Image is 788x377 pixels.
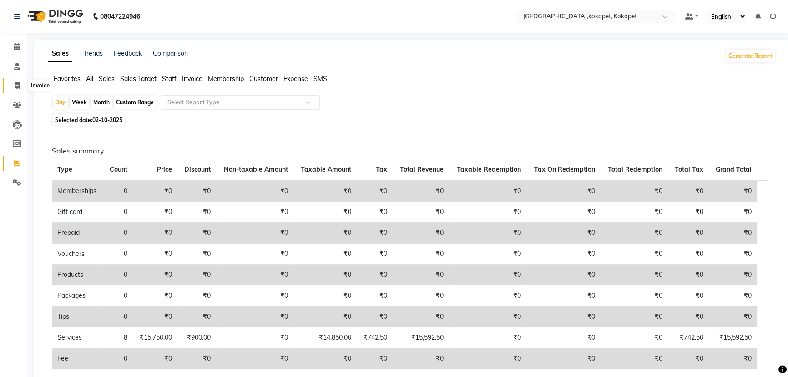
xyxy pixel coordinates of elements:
[301,165,351,173] span: Taxable Amount
[177,306,216,327] td: ₹0
[668,223,709,244] td: ₹0
[449,223,526,244] td: ₹0
[177,244,216,265] td: ₹0
[114,49,142,57] a: Feedback
[668,306,709,327] td: ₹0
[52,285,103,306] td: Packages
[357,265,392,285] td: ₹0
[52,327,103,348] td: Services
[110,165,127,173] span: Count
[357,223,392,244] td: ₹0
[83,49,103,57] a: Trends
[103,285,133,306] td: 0
[133,265,177,285] td: ₹0
[709,202,757,223] td: ₹0
[182,75,202,83] span: Invoice
[91,96,112,109] div: Month
[357,285,392,306] td: ₹0
[393,306,449,327] td: ₹0
[393,202,449,223] td: ₹0
[449,202,526,223] td: ₹0
[86,75,93,83] span: All
[449,348,526,369] td: ₹0
[608,165,662,173] span: Total Redemption
[177,348,216,369] td: ₹0
[216,306,293,327] td: ₹0
[709,180,757,202] td: ₹0
[716,165,752,173] span: Grand Total
[216,348,293,369] td: ₹0
[293,202,357,223] td: ₹0
[184,165,211,173] span: Discount
[133,202,177,223] td: ₹0
[92,117,122,123] span: 02-10-2025
[726,50,775,62] button: Generate Report
[293,327,357,348] td: ₹14,850.00
[293,285,357,306] td: ₹0
[357,327,392,348] td: ₹742.50
[293,244,357,265] td: ₹0
[103,306,133,327] td: 0
[249,75,278,83] span: Customer
[357,306,392,327] td: ₹0
[216,327,293,348] td: ₹0
[100,4,140,29] b: 08047224946
[53,96,68,109] div: Day
[526,223,601,244] td: ₹0
[668,244,709,265] td: ₹0
[526,285,601,306] td: ₹0
[601,348,668,369] td: ₹0
[177,285,216,306] td: ₹0
[103,265,133,285] td: 0
[393,265,449,285] td: ₹0
[601,306,668,327] td: ₹0
[293,265,357,285] td: ₹0
[526,244,601,265] td: ₹0
[449,327,526,348] td: ₹0
[601,285,668,306] td: ₹0
[216,202,293,223] td: ₹0
[393,285,449,306] td: ₹0
[103,223,133,244] td: 0
[668,180,709,202] td: ₹0
[526,265,601,285] td: ₹0
[668,348,709,369] td: ₹0
[668,202,709,223] td: ₹0
[57,165,72,173] span: Type
[709,244,757,265] td: ₹0
[393,244,449,265] td: ₹0
[103,327,133,348] td: 8
[357,348,392,369] td: ₹0
[668,265,709,285] td: ₹0
[224,165,288,173] span: Non-taxable Amount
[52,202,103,223] td: Gift card
[668,327,709,348] td: ₹742.50
[177,223,216,244] td: ₹0
[216,285,293,306] td: ₹0
[177,202,216,223] td: ₹0
[99,75,115,83] span: Sales
[526,306,601,327] td: ₹0
[293,223,357,244] td: ₹0
[449,265,526,285] td: ₹0
[157,165,172,173] span: Price
[293,306,357,327] td: ₹0
[393,327,449,348] td: ₹15,592.50
[216,180,293,202] td: ₹0
[48,46,72,62] a: Sales
[52,147,768,155] h6: Sales summary
[177,265,216,285] td: ₹0
[177,327,216,348] td: ₹900.00
[52,265,103,285] td: Products
[601,223,668,244] td: ₹0
[114,96,156,109] div: Custom Range
[293,180,357,202] td: ₹0
[357,244,392,265] td: ₹0
[601,202,668,223] td: ₹0
[393,348,449,369] td: ₹0
[601,180,668,202] td: ₹0
[208,75,244,83] span: Membership
[668,285,709,306] td: ₹0
[393,223,449,244] td: ₹0
[709,306,757,327] td: ₹0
